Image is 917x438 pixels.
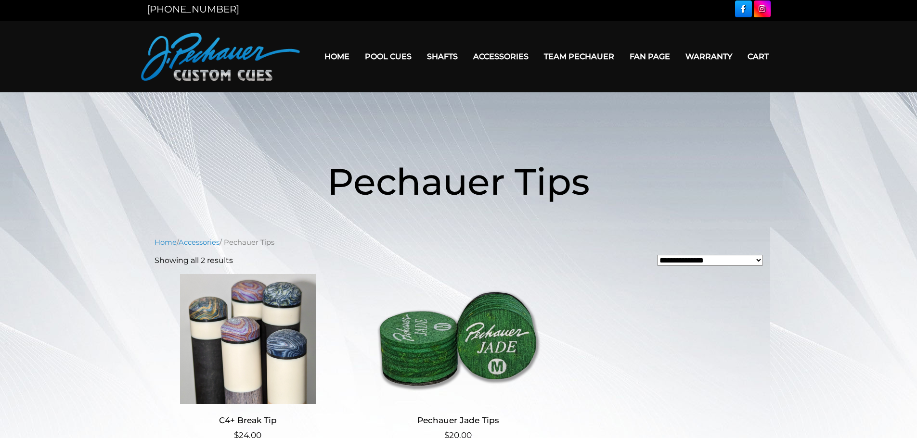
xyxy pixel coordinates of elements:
img: Pechauer Custom Cues [141,33,300,81]
span: Pechauer Tips [327,159,590,204]
img: C4+ Break Tip [155,274,342,404]
a: [PHONE_NUMBER] [147,3,239,15]
nav: Breadcrumb [155,237,763,248]
a: Pool Cues [357,44,419,69]
a: Warranty [678,44,740,69]
a: Accessories [465,44,536,69]
select: Shop order [657,255,763,266]
a: Accessories [179,238,220,247]
a: Fan Page [622,44,678,69]
a: Home [317,44,357,69]
h2: Pechauer Jade Tips [364,412,552,429]
a: Home [155,238,177,247]
p: Showing all 2 results [155,255,233,266]
img: Pechauer Jade Tips [364,274,552,404]
h2: C4+ Break Tip [155,412,342,429]
a: Shafts [419,44,465,69]
a: Cart [740,44,776,69]
a: Team Pechauer [536,44,622,69]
